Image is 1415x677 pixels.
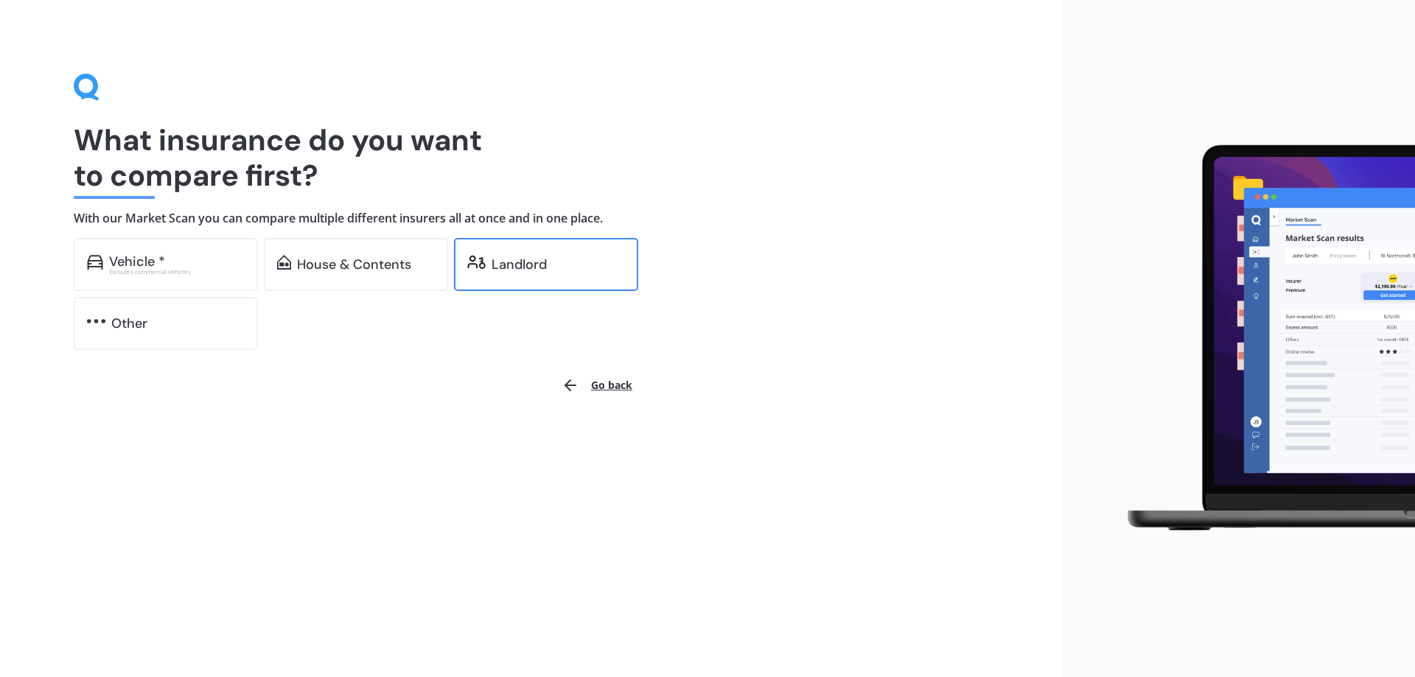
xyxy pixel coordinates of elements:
h1: What insurance do you want to compare first? [74,122,988,193]
img: landlord.470ea2398dcb263567d0.svg [467,255,486,270]
img: laptop.webp [1106,136,1415,541]
div: Landlord [492,257,547,272]
div: House & Contents [297,257,411,272]
button: Go back [553,368,641,403]
div: Other [111,316,147,331]
img: home-and-contents.b802091223b8502ef2dd.svg [277,255,291,270]
img: other.81dba5aafe580aa69f38.svg [87,314,105,329]
img: car.f15378c7a67c060ca3f3.svg [87,255,103,270]
div: Excludes commercial vehicles [109,269,245,275]
h4: With our Market Scan you can compare multiple different insurers all at once and in one place. [74,211,988,226]
div: Vehicle * [109,254,165,269]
